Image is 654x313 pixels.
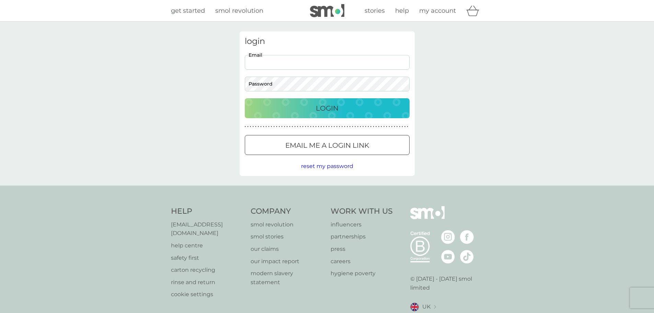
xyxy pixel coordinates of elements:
[215,6,263,16] a: smol revolution
[331,232,393,241] a: partnerships
[347,125,348,128] p: ●
[287,125,288,128] p: ●
[391,125,393,128] p: ●
[460,230,474,244] img: visit the smol Facebook page
[297,125,298,128] p: ●
[349,125,351,128] p: ●
[292,125,293,128] p: ●
[313,125,314,128] p: ●
[336,125,337,128] p: ●
[300,125,301,128] p: ●
[171,254,244,262] a: safety first
[466,4,483,18] div: basket
[251,220,324,229] a: smol revolution
[441,250,455,264] img: visit the smol Youtube page
[171,266,244,275] a: carton recycling
[352,125,353,128] p: ●
[251,269,324,287] a: modern slavery statement
[171,290,244,299] a: cookie settings
[365,6,385,16] a: stories
[215,7,263,14] span: smol revolution
[310,4,344,17] img: smol
[281,125,283,128] p: ●
[399,125,400,128] p: ●
[422,302,431,311] span: UK
[410,303,419,311] img: UK flag
[251,257,324,266] p: our impact report
[284,125,285,128] p: ●
[344,125,345,128] p: ●
[316,103,339,114] p: Login
[251,245,324,254] a: our claims
[271,125,272,128] p: ●
[268,125,269,128] p: ●
[252,125,254,128] p: ●
[171,220,244,238] a: [EMAIL_ADDRESS][DOMAIN_NAME]
[368,125,369,128] p: ●
[331,257,393,266] p: careers
[247,125,249,128] p: ●
[339,125,340,128] p: ●
[329,125,330,128] p: ●
[305,125,306,128] p: ●
[308,125,309,128] p: ●
[419,6,456,16] a: my account
[365,125,366,128] p: ●
[410,206,445,230] img: smol
[276,125,277,128] p: ●
[386,125,387,128] p: ●
[395,7,409,14] span: help
[250,125,251,128] p: ●
[245,125,246,128] p: ●
[402,125,403,128] p: ●
[460,250,474,264] img: visit the smol Tiktok page
[273,125,275,128] p: ●
[315,125,317,128] p: ●
[331,220,393,229] a: influencers
[310,125,311,128] p: ●
[394,125,395,128] p: ●
[301,162,353,171] button: reset my password
[279,125,280,128] p: ●
[323,125,324,128] p: ●
[251,232,324,241] a: smol stories
[245,36,410,46] h3: login
[289,125,290,128] p: ●
[378,125,379,128] p: ●
[171,278,244,287] a: rinse and return
[376,125,377,128] p: ●
[171,6,205,16] a: get started
[302,125,303,128] p: ●
[245,135,410,155] button: Email me a login link
[260,125,262,128] p: ●
[294,125,296,128] p: ●
[331,269,393,278] p: hygiene poverty
[331,125,332,128] p: ●
[395,6,409,16] a: help
[357,125,358,128] p: ●
[326,125,327,128] p: ●
[355,125,356,128] p: ●
[255,125,256,128] p: ●
[321,125,322,128] p: ●
[360,125,361,128] p: ●
[363,125,364,128] p: ●
[419,7,456,14] span: my account
[318,125,319,128] p: ●
[331,245,393,254] a: press
[370,125,372,128] p: ●
[171,7,205,14] span: get started
[441,230,455,244] img: visit the smol Instagram page
[383,125,385,128] p: ●
[301,163,353,169] span: reset my password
